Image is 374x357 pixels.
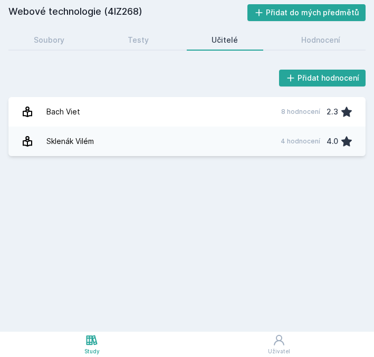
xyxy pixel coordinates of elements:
[8,4,247,21] h2: Webové technologie (4IZ268)
[184,332,374,357] a: Uživatel
[247,4,366,21] button: Přidat do mých předmětů
[84,348,100,355] div: Study
[281,108,320,116] div: 8 hodnocení
[8,30,90,51] a: Soubory
[34,35,64,45] div: Soubory
[281,137,320,146] div: 4 hodnocení
[268,348,290,355] div: Uživatel
[46,131,94,152] div: Sklenák Vilém
[279,70,366,86] button: Přidat hodnocení
[46,101,80,122] div: Bach Viet
[301,35,340,45] div: Hodnocení
[187,30,264,51] a: Učitelé
[8,97,366,127] a: Bach Viet 8 hodnocení 2.3
[276,30,366,51] a: Hodnocení
[327,101,338,122] div: 2.3
[327,131,338,152] div: 4.0
[212,35,238,45] div: Učitelé
[128,35,149,45] div: Testy
[102,30,174,51] a: Testy
[8,127,366,156] a: Sklenák Vilém 4 hodnocení 4.0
